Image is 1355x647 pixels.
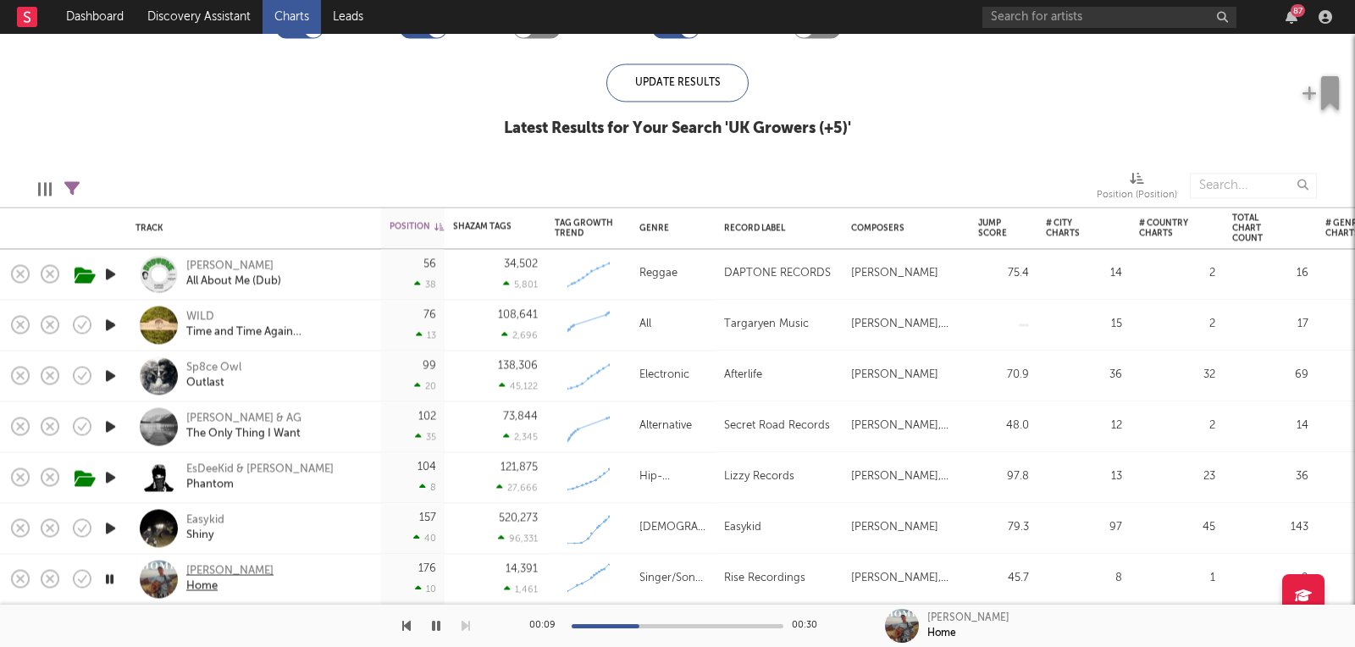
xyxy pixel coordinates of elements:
[792,616,826,636] div: 00:30
[414,380,436,391] div: 20
[504,258,538,269] div: 34,502
[64,164,80,213] div: Filters(1 filter active)
[1046,417,1122,437] div: 12
[186,361,241,391] a: Sp8ce OwlOutlast
[501,329,538,340] div: 2,696
[186,427,301,442] div: The Only Thing I Want
[419,512,436,523] div: 157
[1139,218,1190,238] div: # Country Charts
[1139,366,1215,386] div: 32
[529,616,563,636] div: 00:09
[415,583,436,594] div: 10
[1232,213,1283,243] div: Total Chart Count
[186,376,241,391] div: Outlast
[1046,569,1122,589] div: 8
[1232,467,1308,488] div: 36
[1139,518,1215,539] div: 45
[724,315,809,335] div: Targaryen Music
[724,467,794,488] div: Lizzy Records
[186,259,281,274] div: [PERSON_NAME]
[639,417,692,437] div: Alternative
[501,462,538,473] div: 121,875
[927,626,956,641] div: Home
[423,360,436,371] div: 99
[423,309,436,320] div: 76
[498,360,538,371] div: 138,306
[416,329,436,340] div: 13
[851,518,938,539] div: [PERSON_NAME]
[503,279,538,290] div: 5,801
[1232,264,1308,285] div: 16
[1046,467,1122,488] div: 13
[503,431,538,442] div: 2,345
[1139,417,1215,437] div: 2
[423,258,436,269] div: 56
[639,366,689,386] div: Electronic
[418,462,436,473] div: 104
[1046,366,1122,386] div: 36
[186,564,274,594] a: [PERSON_NAME]Home
[1232,315,1308,335] div: 17
[1190,173,1317,198] input: Search...
[724,417,830,437] div: Secret Road Records
[1139,264,1215,285] div: 2
[724,569,805,589] div: Rise Recordings
[639,264,677,285] div: Reggae
[418,563,436,574] div: 176
[1232,366,1308,386] div: 69
[506,563,538,574] div: 14,391
[499,512,538,523] div: 520,273
[555,218,614,238] div: Tag Growth Trend
[1232,417,1308,437] div: 14
[724,264,831,285] div: DAPTONE RECORDS
[851,264,938,285] div: [PERSON_NAME]
[1139,315,1215,335] div: 2
[1232,518,1308,539] div: 143
[413,533,436,544] div: 40
[1046,315,1122,335] div: 15
[1139,569,1215,589] div: 1
[978,518,1029,539] div: 79.3
[503,411,538,422] div: 73,844
[851,569,961,589] div: [PERSON_NAME], [PERSON_NAME], [PERSON_NAME]
[38,164,52,213] div: Edit Columns
[851,315,961,335] div: [PERSON_NAME], [PERSON_NAME], [PERSON_NAME]
[724,366,762,386] div: Afterlife
[1232,569,1308,589] div: 9
[1046,518,1122,539] div: 97
[498,309,538,320] div: 108,641
[186,274,281,290] div: All About Me (Dub)
[496,482,538,493] div: 27,666
[186,412,301,442] a: [PERSON_NAME] & AGThe Only Thing I Want
[419,482,436,493] div: 8
[499,380,538,391] div: 45,122
[982,7,1236,28] input: Search for artists
[1097,164,1177,213] div: Position (Position)
[1286,10,1297,24] button: 87
[504,119,851,139] div: Latest Results for Your Search ' UK Growers (+5) '
[186,259,281,290] a: [PERSON_NAME]All About Me (Dub)
[1046,218,1097,238] div: # City Charts
[724,518,761,539] div: Easykid
[639,569,707,589] div: Singer/Songwriter
[978,366,1029,386] div: 70.9
[639,223,699,233] div: Genre
[186,462,334,478] div: EsDeeKid & [PERSON_NAME]
[453,222,512,232] div: Shazam Tags
[498,533,538,544] div: 96,331
[415,431,436,442] div: 35
[186,528,224,544] div: Shiny
[186,462,334,493] a: EsDeeKid & [PERSON_NAME]Phantom
[851,417,961,437] div: [PERSON_NAME], [PERSON_NAME]
[414,279,436,290] div: 38
[724,223,826,233] div: Record Label
[504,583,538,594] div: 1,461
[978,569,1029,589] div: 45.7
[186,564,274,579] div: [PERSON_NAME]
[978,467,1029,488] div: 97.8
[186,412,301,427] div: [PERSON_NAME] & AG
[851,366,938,386] div: [PERSON_NAME]
[927,611,1009,626] div: [PERSON_NAME]
[186,361,241,376] div: Sp8ce Owl
[1291,4,1305,17] div: 87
